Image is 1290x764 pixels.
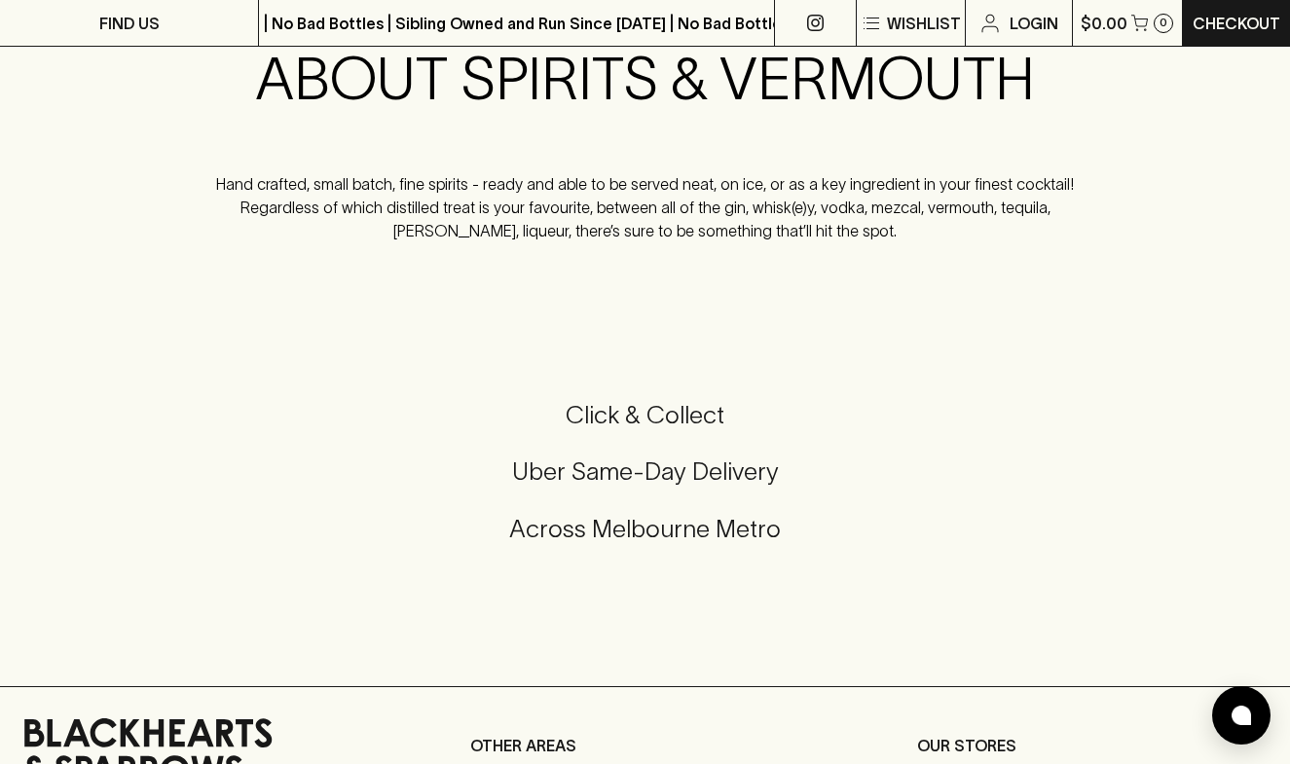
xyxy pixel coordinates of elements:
[23,321,1267,647] div: Call to action block
[470,734,820,757] p: OTHER AREAS
[1160,18,1167,28] p: 0
[1010,12,1058,35] p: Login
[1232,706,1251,725] img: bubble-icon
[917,734,1267,757] p: OUR STORES
[1081,12,1127,35] p: $0.00
[194,172,1097,242] p: Hand crafted, small batch, fine spirits - ready and able to be served neat, on ice, or as a key i...
[99,12,160,35] p: FIND US
[23,399,1267,431] h5: Click & Collect
[887,12,961,35] p: Wishlist
[1193,12,1280,35] p: Checkout
[23,513,1267,545] h5: Across Melbourne Metro
[194,44,1097,114] h2: ABOUT SPIRITS & VERMOUTH
[23,455,1267,488] h5: Uber Same-Day Delivery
